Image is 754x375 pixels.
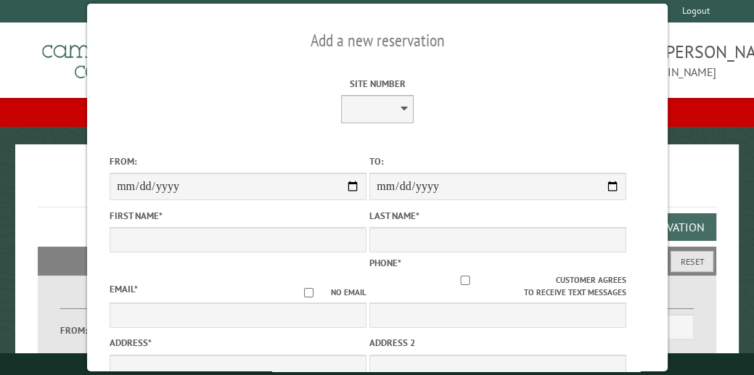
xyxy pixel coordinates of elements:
[38,247,716,274] h2: Filters
[369,336,626,350] label: Address 2
[369,154,626,168] label: To:
[38,168,716,207] h1: Reservations
[369,274,626,299] label: Customer agrees to receive text messages
[377,40,717,81] span: [PERSON_NAME]-[GEOGRAPHIC_DATA][PERSON_NAME] [EMAIL_ADDRESS][DOMAIN_NAME]
[110,336,366,350] label: Address
[110,27,645,54] h2: Add a new reservation
[60,292,215,309] label: Dates
[287,287,366,299] label: No email
[60,324,99,337] label: From:
[110,209,366,223] label: First Name
[369,209,626,223] label: Last Name
[374,276,556,285] input: Customer agrees to receive text messages
[287,288,331,297] input: No email
[110,283,138,295] label: Email
[110,154,366,168] label: From:
[671,251,713,272] button: Reset
[248,77,505,91] label: Site Number
[369,257,401,269] label: Phone
[38,28,219,85] img: Campground Commander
